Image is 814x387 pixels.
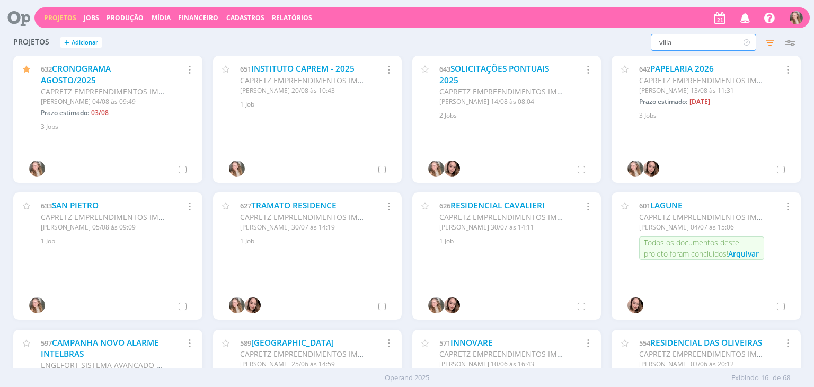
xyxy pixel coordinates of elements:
span: 68 [783,373,790,383]
span: CAPRETZ EMPREENDIMENTOS IMOBILIARIOS LTDA [439,86,617,96]
button: Financeiro [175,14,222,22]
a: Relatórios [272,13,312,22]
a: RESIDENCIAL CAVALIERI [450,200,545,211]
span: 651 [240,64,251,74]
button: Relatórios [269,14,315,22]
img: T [627,297,643,313]
span: + [64,37,69,48]
button: Jobs [81,14,102,22]
span: CAPRETZ EMPREENDIMENTOS IMOBILIARIOS LTDA [439,212,617,222]
span: Prazo estimado: [639,97,687,106]
button: Projetos [41,14,79,22]
span: CAPRETZ EMPREENDIMENTOS IMOBILIARIOS LTDA [240,349,418,359]
span: Todos os documentos deste projeto foram concluídos! [644,238,739,259]
div: [PERSON_NAME] 30/07 às 14:19 [240,223,365,232]
button: Produção [103,14,147,22]
span: CAPRETZ EMPREENDIMENTOS IMOBILIARIOS LTDA [439,349,617,359]
span: Prazo estimado: [41,108,89,117]
span: Projetos [13,38,49,47]
div: [PERSON_NAME] 10/06 às 16:43 [439,359,564,369]
div: 1 Job [240,100,389,109]
span: CAPRETZ EMPREENDIMENTOS IMOBILIARIOS LTDA [41,86,219,96]
span: 601 [639,201,650,210]
img: T [643,161,659,177]
img: G [428,297,444,313]
a: Financeiro [178,13,218,22]
span: 03/08 [91,108,109,117]
div: [PERSON_NAME] 13/08 às 11:31 [639,86,764,95]
img: G [229,297,245,313]
input: Busca [651,34,756,51]
img: G [790,11,803,24]
a: CAMPANHA NOVO ALARME INTELBRAS [41,337,159,360]
a: Mídia [152,13,171,22]
span: 589 [240,338,251,348]
a: SOLICITAÇÕES PONTUAIS 2025 [439,63,549,86]
span: ENGEFORT SISTEMA AVANÇADO DE SEGURANÇA LTDA [41,360,232,370]
button: +Adicionar [60,37,102,48]
img: G [229,161,245,177]
span: CAPRETZ EMPREENDIMENTOS IMOBILIARIOS LTDA [41,212,219,222]
button: G [789,8,803,27]
div: 2 Jobs [439,111,588,120]
span: 642 [639,64,650,74]
a: RESIDENCIAL DAS OLIVEIRAS [650,337,762,348]
a: Produção [107,13,144,22]
span: Adicionar [72,39,98,46]
button: Mídia [148,14,174,22]
span: 633 [41,201,52,210]
button: Cadastros [223,14,268,22]
span: 632 [41,64,52,74]
span: 554 [639,338,650,348]
span: CAPRETZ EMPREENDIMENTOS IMOBILIARIOS LTDA [240,212,418,222]
div: 3 Jobs [41,122,190,131]
div: [PERSON_NAME] 25/06 às 14:59 [240,359,365,369]
img: T [444,161,460,177]
div: [PERSON_NAME] 04/08 às 09:49 [41,97,166,107]
a: INNOVARE [450,337,493,348]
img: G [428,161,444,177]
a: Jobs [84,13,99,22]
span: Arquivar [728,249,759,259]
div: 1 Job [41,236,190,246]
div: [PERSON_NAME] 05/08 às 09:09 [41,223,166,232]
span: Cadastros [226,13,264,22]
div: [PERSON_NAME] 04/07 às 15:06 [639,223,764,232]
a: SAN PIETRO [52,200,99,211]
div: [PERSON_NAME] 14/08 às 08:04 [439,97,564,107]
a: Projetos [44,13,76,22]
img: G [627,161,643,177]
div: 1 Job [439,236,588,246]
span: Exibindo [731,373,759,383]
a: CRONOGRAMA AGOSTO/2025 [41,63,111,86]
span: 643 [439,64,450,74]
div: 1 Job [240,236,389,246]
img: G [29,297,45,313]
div: [PERSON_NAME] 20/08 às 10:43 [240,86,365,95]
a: TRAMATO RESIDENCE [251,200,337,211]
a: INSTITUTO CAPREM - 2025 [251,63,355,74]
span: CAPRETZ EMPREENDIMENTOS IMOBILIARIOS LTDA [240,75,418,85]
span: 571 [439,338,450,348]
img: T [444,297,460,313]
a: [GEOGRAPHIC_DATA] [251,337,334,348]
img: G [29,161,45,177]
span: [DATE] [689,97,710,106]
div: [PERSON_NAME] 03/06 às 20:12 [639,359,764,369]
a: PAPELARIA 2026 [650,63,714,74]
span: de [773,373,781,383]
div: [PERSON_NAME] 30/07 às 14:11 [439,223,564,232]
a: LAGUNE [650,200,683,211]
div: 3 Jobs [639,111,788,120]
span: 627 [240,201,251,210]
span: 16 [761,373,768,383]
span: 597 [41,338,52,348]
img: T [245,297,261,313]
span: 626 [439,201,450,210]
